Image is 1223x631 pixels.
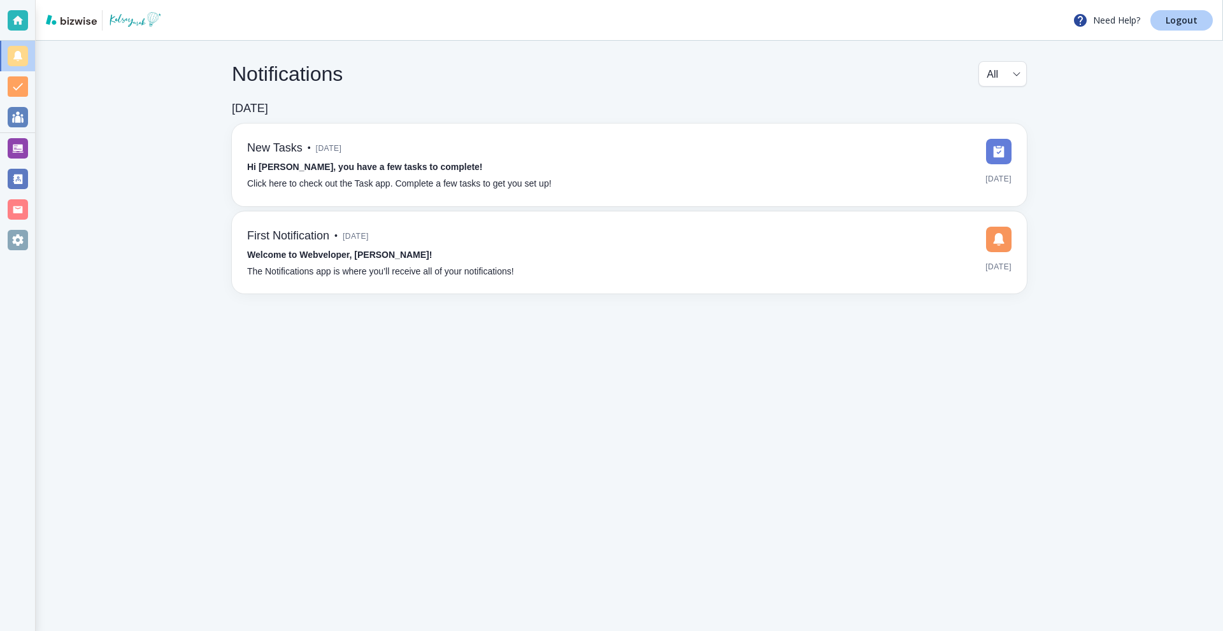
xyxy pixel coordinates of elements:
strong: Hi [PERSON_NAME], you have a few tasks to complete! [247,162,483,172]
img: THE WORLD ACCORDING TO KELSEY YUREK [108,10,166,31]
img: DashboardSidebarNotification.svg [986,227,1012,252]
span: [DATE] [343,227,369,246]
span: [DATE] [985,169,1012,188]
div: All [987,62,1019,86]
span: [DATE] [316,139,342,158]
a: First Notification•[DATE]Welcome to Webveloper, [PERSON_NAME]!The Notifications app is where you’... [232,211,1027,294]
h6: First Notification [247,229,329,243]
p: Click here to check out the Task app. Complete a few tasks to get you set up! [247,177,552,191]
img: DashboardSidebarTasks.svg [986,139,1012,164]
p: • [308,141,311,155]
span: [DATE] [985,257,1012,276]
p: • [334,229,338,243]
strong: Welcome to Webveloper, [PERSON_NAME]! [247,250,432,260]
h6: [DATE] [232,102,268,116]
p: The Notifications app is where you’ll receive all of your notifications! [247,265,514,279]
a: New Tasks•[DATE]Hi [PERSON_NAME], you have a few tasks to complete!Click here to check out the Ta... [232,124,1027,206]
h6: New Tasks [247,141,303,155]
h4: Notifications [232,62,343,86]
a: Logout [1150,10,1213,31]
p: Need Help? [1073,13,1140,28]
p: Logout [1166,16,1198,25]
img: bizwise [46,15,97,25]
